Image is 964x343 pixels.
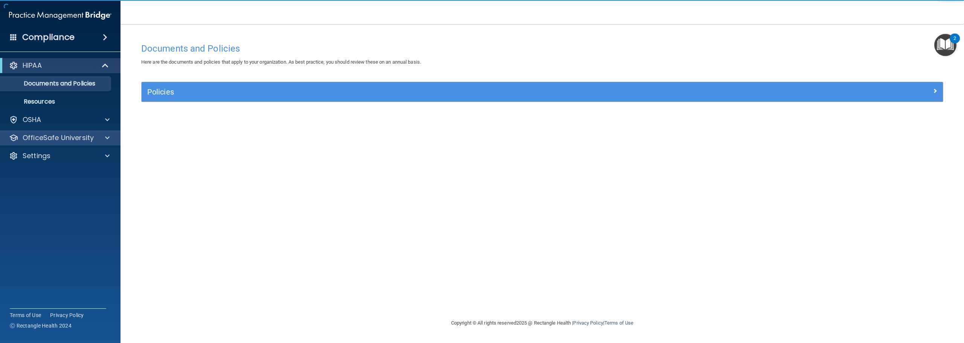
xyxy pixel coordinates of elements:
[573,320,603,326] a: Privacy Policy
[9,133,110,142] a: OfficeSafe University
[10,311,41,319] a: Terms of Use
[50,311,84,319] a: Privacy Policy
[9,8,111,23] img: PMB logo
[9,61,109,70] a: HIPAA
[147,88,737,96] h5: Policies
[10,322,72,329] span: Ⓒ Rectangle Health 2024
[604,320,633,326] a: Terms of Use
[141,59,421,65] span: Here are the documents and policies that apply to your organization. As best practice, you should...
[5,98,108,105] p: Resources
[405,311,680,335] div: Copyright © All rights reserved 2025 @ Rectangle Health | |
[23,151,50,160] p: Settings
[141,44,943,53] h4: Documents and Policies
[147,86,937,98] a: Policies
[22,32,75,43] h4: Compliance
[23,61,42,70] p: HIPAA
[5,80,108,87] p: Documents and Policies
[953,38,956,48] div: 2
[9,151,110,160] a: Settings
[9,115,110,124] a: OSHA
[934,34,956,56] button: Open Resource Center, 2 new notifications
[23,115,41,124] p: OSHA
[23,133,94,142] p: OfficeSafe University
